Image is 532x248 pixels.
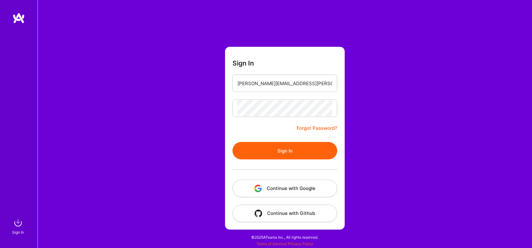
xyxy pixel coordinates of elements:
[237,75,332,91] input: Email...
[232,59,254,67] h3: Sign In
[232,180,337,197] button: Continue with Google
[256,241,286,246] a: Terms of Service
[254,185,262,192] img: icon
[256,241,313,246] span: |
[288,241,313,246] a: Privacy Policy
[37,229,532,245] div: © 2025 ATeams Inc., All rights reserved.
[232,205,337,222] button: Continue with Github
[12,216,24,229] img: sign in
[12,12,25,24] img: logo
[13,216,24,236] a: sign inSign In
[255,210,262,217] img: icon
[12,229,24,236] div: Sign In
[297,124,337,132] a: Forgot Password?
[232,142,337,159] button: Sign In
